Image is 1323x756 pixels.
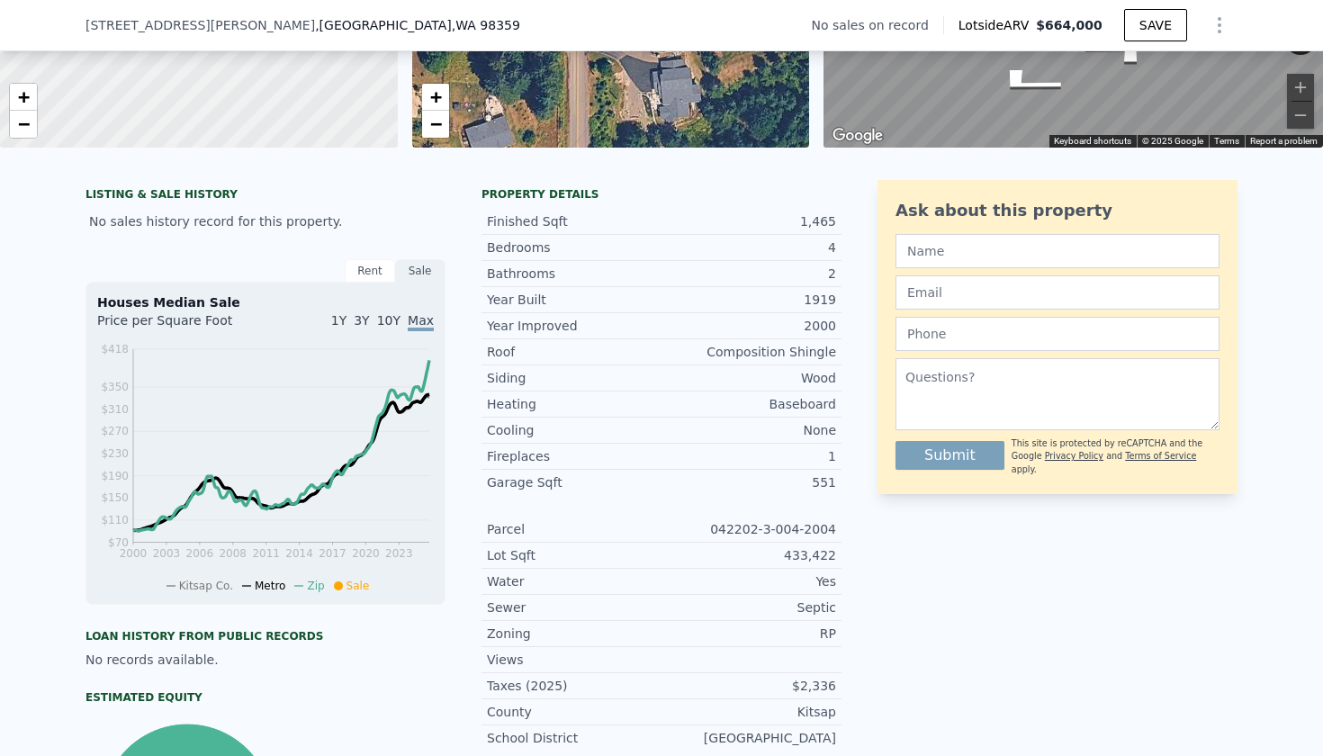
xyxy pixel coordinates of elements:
div: No sales on record [812,16,943,34]
span: $664,000 [1036,18,1102,32]
div: Cooling [487,421,661,439]
tspan: 2011 [252,547,280,560]
tspan: 2000 [120,547,148,560]
div: Finished Sqft [487,212,661,230]
tspan: 2023 [385,547,413,560]
span: © 2025 Google [1142,136,1203,146]
button: Show Options [1201,7,1237,43]
div: Fireplaces [487,447,661,465]
div: Zoning [487,625,661,643]
div: Sewer [487,598,661,616]
div: 433,422 [661,546,836,564]
button: Zoom out [1287,102,1314,129]
div: Heating [487,395,661,413]
div: Property details [481,187,841,202]
span: Lotside ARV [958,16,1036,34]
div: Lot Sqft [487,546,661,564]
a: Open this area in Google Maps (opens a new window) [828,124,887,148]
div: RP [661,625,836,643]
div: Houses Median Sale [97,293,434,311]
div: Yes [661,572,836,590]
div: Composition Shingle [661,343,836,361]
div: Garage Sqft [487,473,661,491]
div: 2000 [661,317,836,335]
button: Zoom in [1287,74,1314,101]
div: Sale [395,259,445,283]
div: Water [487,572,661,590]
a: Zoom in [422,84,449,111]
div: LISTING & SALE HISTORY [85,187,445,205]
tspan: $310 [101,403,129,416]
div: Baseboard [661,395,836,413]
tspan: $110 [101,514,129,526]
div: Ask about this property [895,198,1219,223]
tspan: $350 [101,381,129,393]
div: Roof [487,343,661,361]
div: 1,465 [661,212,836,230]
div: County [487,703,661,721]
div: Price per Square Foot [97,311,265,340]
a: Terms (opens in new tab) [1214,136,1239,146]
div: Bedrooms [487,238,661,256]
span: Max [408,313,434,331]
tspan: $150 [101,491,129,504]
div: Bathrooms [487,265,661,283]
div: Kitsap [661,703,836,721]
span: [STREET_ADDRESS][PERSON_NAME] [85,16,315,34]
div: 042202-3-004-2004 [661,520,836,538]
span: 10Y [377,313,400,328]
div: 4 [661,238,836,256]
button: SAVE [1124,9,1187,41]
div: Year Improved [487,317,661,335]
span: − [429,112,441,135]
span: Metro [255,580,285,592]
div: Rent [345,259,395,283]
div: Loan history from public records [85,629,445,643]
input: Email [895,275,1219,310]
tspan: $230 [101,447,129,460]
div: 1 [661,447,836,465]
span: Sale [346,580,370,592]
input: Name [895,234,1219,268]
button: Keyboard shortcuts [1054,135,1131,148]
div: Siding [487,369,661,387]
tspan: 2017 [319,547,346,560]
span: 3Y [354,313,369,328]
span: − [18,112,30,135]
div: No records available. [85,651,445,669]
span: , WA 98359 [452,18,520,32]
a: Zoom out [10,111,37,138]
div: This site is protected by reCAPTCHA and the Google and apply. [1012,437,1219,476]
tspan: 2006 [186,547,214,560]
path: Go North, Forsman Rd SE [959,60,1093,103]
tspan: $190 [101,470,129,482]
div: 2 [661,265,836,283]
a: Zoom out [422,111,449,138]
div: No sales history record for this property. [85,205,445,238]
div: Year Built [487,291,661,309]
tspan: $70 [108,536,129,549]
div: Parcel [487,520,661,538]
tspan: 2020 [352,547,380,560]
div: 1919 [661,291,836,309]
div: 551 [661,473,836,491]
span: 1Y [331,313,346,328]
tspan: $270 [101,425,129,437]
span: + [429,85,441,108]
a: Terms of Service [1125,451,1196,461]
button: Submit [895,441,1004,470]
div: $2,336 [661,677,836,695]
span: + [18,85,30,108]
a: Report a problem [1250,136,1318,146]
div: Wood [661,369,836,387]
div: None [661,421,836,439]
img: Google [828,124,887,148]
a: Privacy Policy [1045,451,1103,461]
input: Phone [895,317,1219,351]
div: [GEOGRAPHIC_DATA] [661,729,836,747]
div: Views [487,651,661,669]
div: School District [487,729,661,747]
tspan: 2003 [153,547,181,560]
div: Taxes (2025) [487,677,661,695]
span: Zip [307,580,324,592]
